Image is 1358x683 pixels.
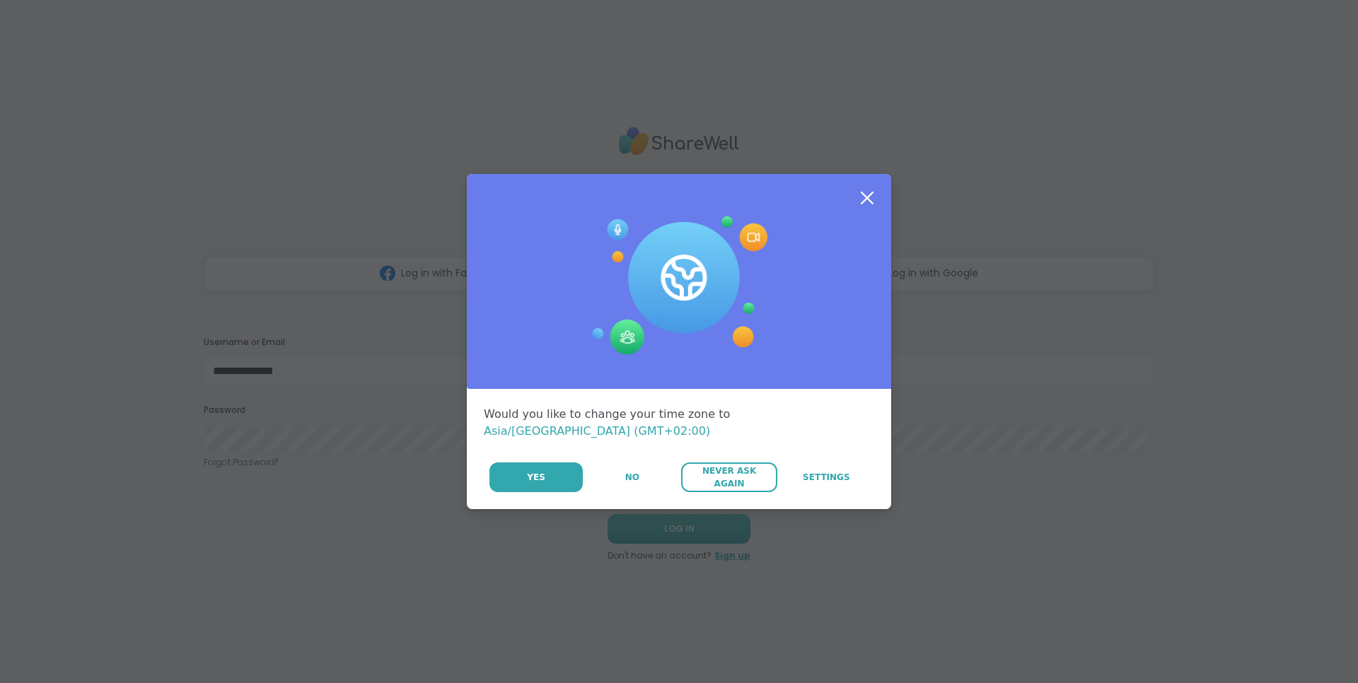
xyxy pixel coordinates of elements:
[688,465,770,490] span: Never Ask Again
[484,406,874,440] div: Would you like to change your time zone to
[625,471,639,484] span: No
[803,471,850,484] span: Settings
[489,462,583,492] button: Yes
[681,462,777,492] button: Never Ask Again
[591,216,767,355] img: Session Experience
[779,462,874,492] a: Settings
[527,471,545,484] span: Yes
[584,462,680,492] button: No
[484,424,710,438] span: Asia/[GEOGRAPHIC_DATA] (GMT+02:00)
